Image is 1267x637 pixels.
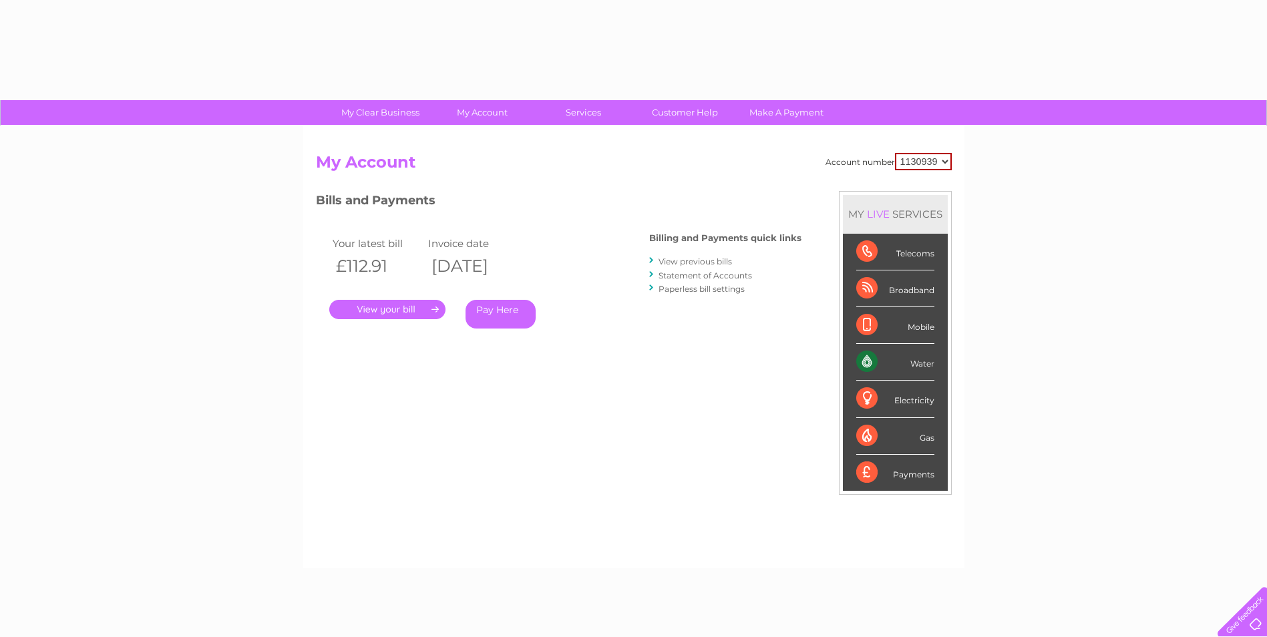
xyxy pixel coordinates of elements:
div: Water [856,344,934,381]
div: Gas [856,418,934,455]
td: Your latest bill [329,234,425,252]
div: Telecoms [856,234,934,270]
a: Services [528,100,639,125]
h3: Bills and Payments [316,191,801,214]
div: Electricity [856,381,934,417]
div: Broadband [856,270,934,307]
div: MY SERVICES [843,195,948,233]
h2: My Account [316,153,952,178]
a: View previous bills [659,256,732,266]
div: LIVE [864,208,892,220]
h4: Billing and Payments quick links [649,233,801,243]
a: Pay Here [466,300,536,329]
a: Paperless bill settings [659,284,745,294]
td: Invoice date [425,234,521,252]
a: My Account [427,100,537,125]
a: Make A Payment [731,100,842,125]
div: Mobile [856,307,934,344]
div: Payments [856,455,934,491]
a: Customer Help [630,100,740,125]
a: My Clear Business [325,100,435,125]
th: [DATE] [425,252,521,280]
th: £112.91 [329,252,425,280]
a: Statement of Accounts [659,270,752,280]
div: Account number [826,153,952,170]
a: . [329,300,445,319]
